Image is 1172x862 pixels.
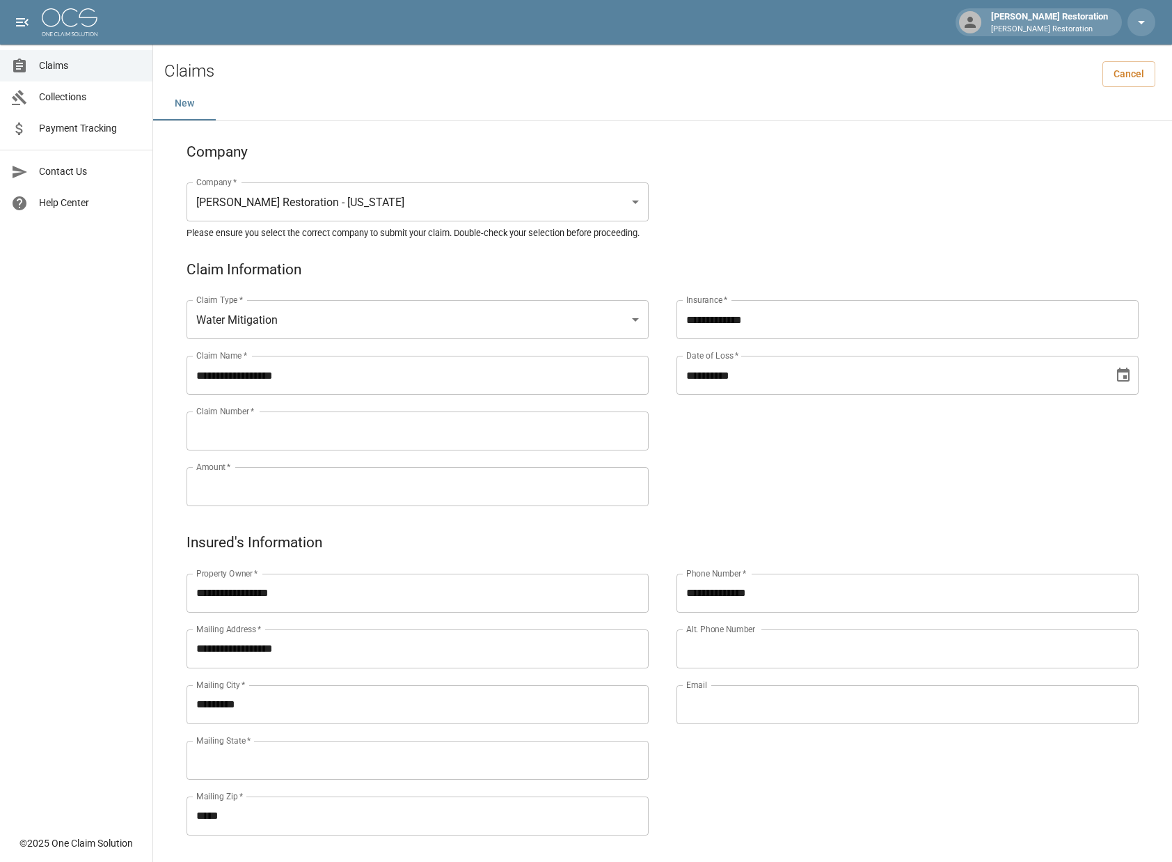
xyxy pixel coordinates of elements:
[39,58,141,73] span: Claims
[196,294,243,306] label: Claim Type
[991,24,1108,36] p: [PERSON_NAME] Restoration
[19,836,133,850] div: © 2025 One Claim Solution
[686,294,727,306] label: Insurance
[42,8,97,36] img: ocs-logo-white-transparent.png
[153,87,1172,120] div: dynamic tabs
[686,679,707,691] label: Email
[196,567,258,579] label: Property Owner
[39,196,141,210] span: Help Center
[1102,61,1155,87] a: Cancel
[39,90,141,104] span: Collections
[686,623,755,635] label: Alt. Phone Number
[196,461,231,473] label: Amount
[196,623,261,635] label: Mailing Address
[39,164,141,179] span: Contact Us
[196,405,254,417] label: Claim Number
[196,679,246,691] label: Mailing City
[196,176,237,188] label: Company
[686,350,738,361] label: Date of Loss
[39,121,141,136] span: Payment Tracking
[153,87,216,120] button: New
[8,8,36,36] button: open drawer
[164,61,214,81] h2: Claims
[187,300,649,339] div: Water Mitigation
[187,182,649,221] div: [PERSON_NAME] Restoration - [US_STATE]
[1109,361,1137,389] button: Choose date, selected date is Jul 21, 2025
[196,350,247,361] label: Claim Name
[985,10,1114,35] div: [PERSON_NAME] Restoration
[187,227,1139,239] h5: Please ensure you select the correct company to submit your claim. Double-check your selection be...
[196,790,244,802] label: Mailing Zip
[196,735,251,746] label: Mailing State
[686,567,746,579] label: Phone Number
